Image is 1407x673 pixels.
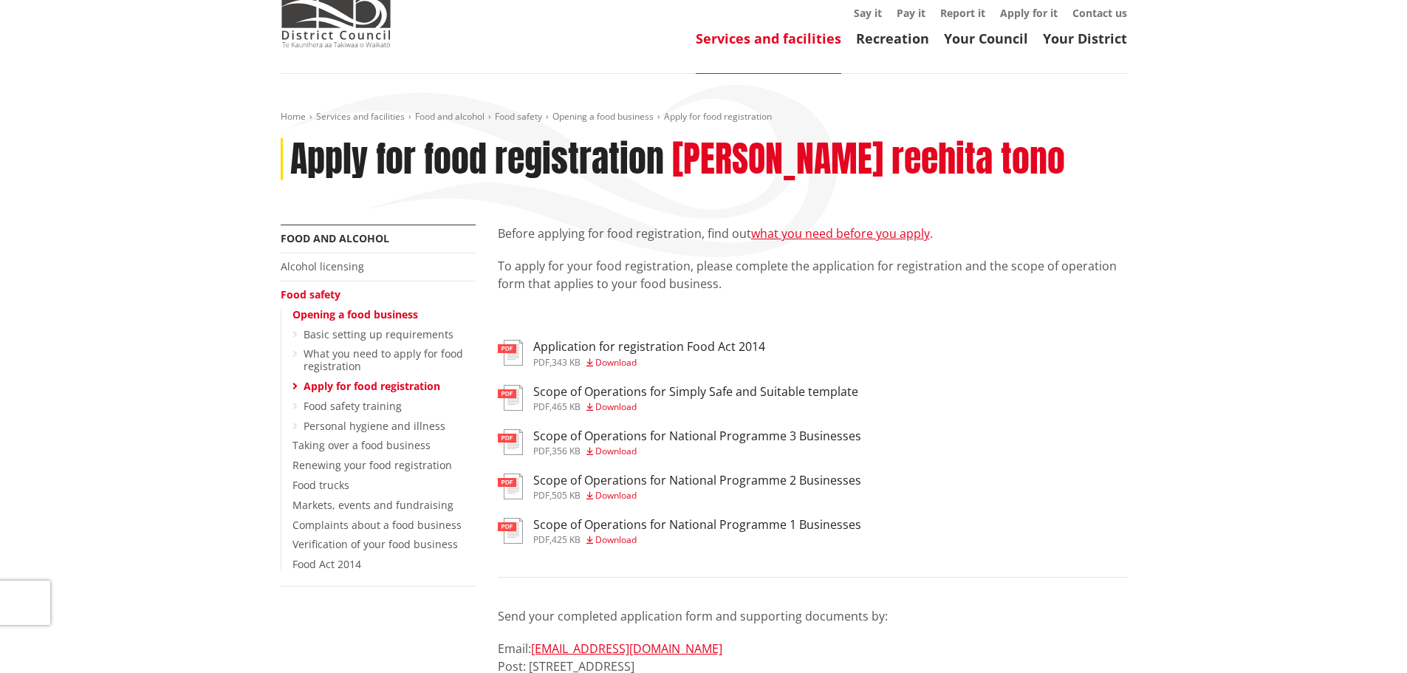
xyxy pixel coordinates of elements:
[1043,30,1127,47] a: Your District
[595,489,637,502] span: Download
[498,340,523,366] img: document-pdf.svg
[292,518,462,532] a: Complaints about a food business
[498,518,523,544] img: document-pdf.svg
[531,640,722,657] a: [EMAIL_ADDRESS][DOMAIN_NAME]
[498,474,523,499] img: document-pdf.svg
[595,445,637,457] span: Download
[316,110,405,123] a: Services and facilities
[533,518,861,532] h3: Scope of Operations for National Programme 1 Businesses
[304,419,445,433] a: Personal hygiene and illness
[292,478,349,492] a: Food trucks
[498,225,1127,242] p: Before applying for food registration, find out .
[533,385,858,399] h3: Scope of Operations for Simply Safe and Suitable template
[498,518,861,544] a: Scope of Operations for National Programme 1 Businesses pdf,425 KB Download
[498,340,765,366] a: Application for registration Food Act 2014 pdf,343 KB Download
[281,231,389,245] a: Food and alcohol
[498,607,1127,625] p: Send your completed application form and supporting documents by:
[1072,6,1127,20] a: Contact us
[281,287,340,301] a: Food safety
[897,6,925,20] a: Pay it
[304,327,453,341] a: Basic setting up requirements
[498,385,523,411] img: document-pdf.svg
[533,400,550,413] span: pdf
[292,438,431,452] a: Taking over a food business
[498,385,858,411] a: Scope of Operations for Simply Safe and Suitable template pdf,465 KB Download
[533,533,550,546] span: pdf
[552,356,581,369] span: 343 KB
[751,225,930,242] a: what you need before you apply
[533,447,861,456] div: ,
[672,138,1065,181] h2: [PERSON_NAME] reehita tono
[498,257,1127,293] p: To apply for your food registration, please complete the application for registration and the sco...
[552,110,654,123] a: Opening a food business
[292,307,418,321] a: Opening a food business
[533,340,765,354] h3: Application for registration Food Act 2014
[533,474,861,488] h3: Scope of Operations for National Programme 2 Businesses
[595,400,637,413] span: Download
[533,403,858,411] div: ,
[533,358,765,367] div: ,
[292,458,452,472] a: Renewing your food registration
[595,356,637,369] span: Download
[552,445,581,457] span: 356 KB
[533,489,550,502] span: pdf
[533,491,861,500] div: ,
[281,259,364,273] a: Alcohol licensing
[292,537,458,551] a: Verification of your food business
[533,356,550,369] span: pdf
[533,536,861,544] div: ,
[281,111,1127,123] nav: breadcrumb
[290,138,664,181] h1: Apply for food registration
[552,533,581,546] span: 425 KB
[944,30,1028,47] a: Your Council
[292,557,361,571] a: Food Act 2014
[533,429,861,443] h3: Scope of Operations for National Programme 3 Businesses
[498,429,861,456] a: Scope of Operations for National Programme 3 Businesses pdf,356 KB Download
[854,6,882,20] a: Say it
[304,346,463,373] a: What you need to apply for food registration
[498,474,861,500] a: Scope of Operations for National Programme 2 Businesses pdf,505 KB Download
[1000,6,1058,20] a: Apply for it
[498,429,523,455] img: document-pdf.svg
[552,400,581,413] span: 465 KB
[595,533,637,546] span: Download
[696,30,841,47] a: Services and facilities
[304,379,440,393] a: Apply for food registration
[940,6,985,20] a: Report it
[1339,611,1392,664] iframe: Messenger Launcher
[415,110,485,123] a: Food and alcohol
[281,110,306,123] a: Home
[664,110,772,123] span: Apply for food registration
[304,399,402,413] a: Food safety training
[856,30,929,47] a: Recreation
[495,110,542,123] a: Food safety
[292,498,453,512] a: Markets, events and fundraising
[552,489,581,502] span: 505 KB
[533,445,550,457] span: pdf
